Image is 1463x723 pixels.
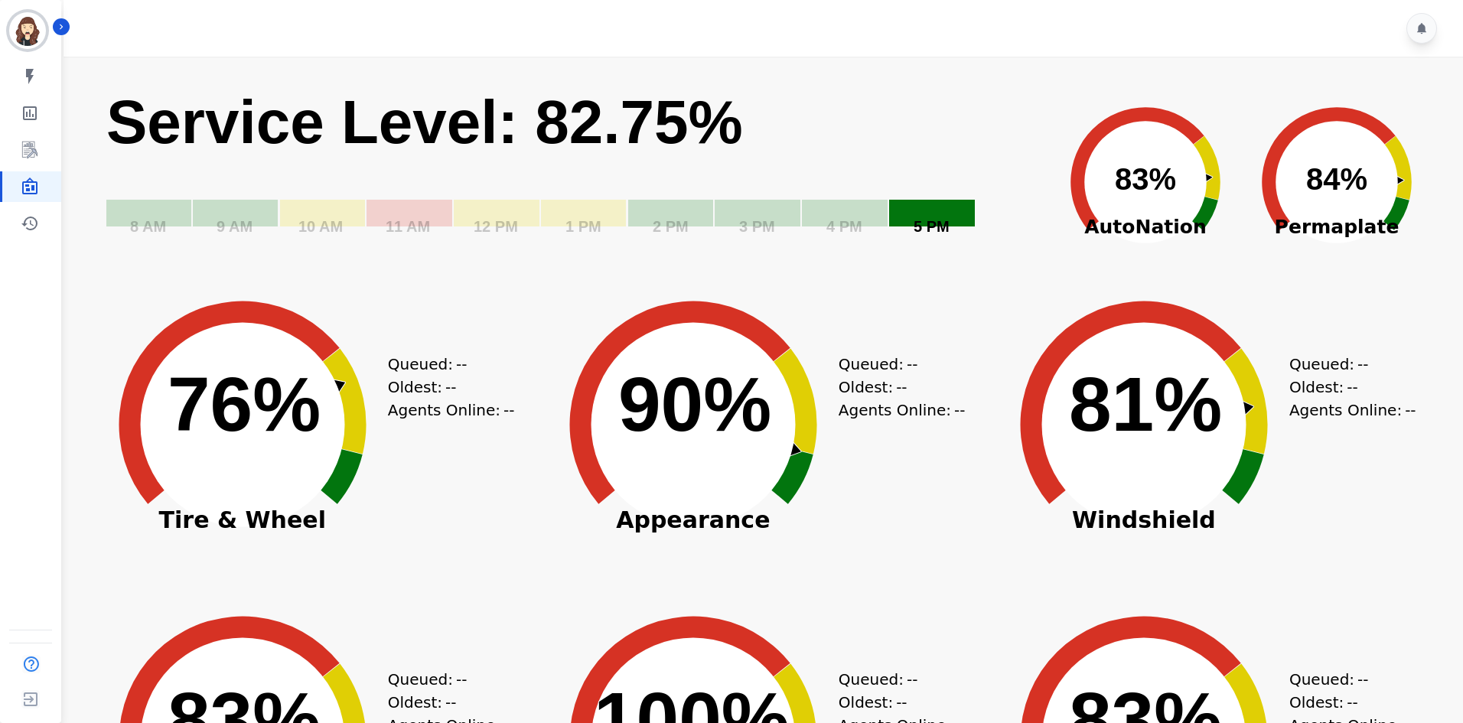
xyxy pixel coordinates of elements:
[388,691,503,714] div: Oldest:
[907,353,917,376] span: --
[907,668,917,691] span: --
[839,668,953,691] div: Queued:
[540,513,846,528] span: Appearance
[90,513,396,528] span: Tire & Wheel
[456,668,467,691] span: --
[914,218,950,235] text: 5 PM
[1347,691,1357,714] span: --
[1289,353,1404,376] div: Queued:
[168,361,321,447] text: 76%
[388,668,503,691] div: Queued:
[1069,361,1222,447] text: 81%
[130,218,166,235] text: 8 AM
[839,353,953,376] div: Queued:
[388,399,518,422] div: Agents Online:
[388,353,503,376] div: Queued:
[388,376,503,399] div: Oldest:
[445,376,456,399] span: --
[1289,668,1404,691] div: Queued:
[839,376,953,399] div: Oldest:
[653,218,689,235] text: 2 PM
[445,691,456,714] span: --
[954,399,965,422] span: --
[106,88,743,156] text: Service Level: 82.75%
[1289,691,1404,714] div: Oldest:
[1357,668,1368,691] span: --
[298,218,343,235] text: 10 AM
[386,218,430,235] text: 11 AM
[1306,162,1367,196] text: 84%
[565,218,601,235] text: 1 PM
[1289,399,1419,422] div: Agents Online:
[618,361,771,447] text: 90%
[1050,213,1241,242] span: AutoNation
[217,218,253,235] text: 9 AM
[896,691,907,714] span: --
[826,218,862,235] text: 4 PM
[839,691,953,714] div: Oldest:
[991,513,1297,528] span: Windshield
[739,218,775,235] text: 3 PM
[1241,213,1432,242] span: Permaplate
[839,399,969,422] div: Agents Online:
[1357,353,1368,376] span: --
[1289,376,1404,399] div: Oldest:
[1115,162,1176,196] text: 83%
[896,376,907,399] span: --
[9,12,46,49] img: Bordered avatar
[1405,399,1416,422] span: --
[503,399,514,422] span: --
[1347,376,1357,399] span: --
[474,218,518,235] text: 12 PM
[105,85,1047,257] svg: Service Level: 0%
[456,353,467,376] span: --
